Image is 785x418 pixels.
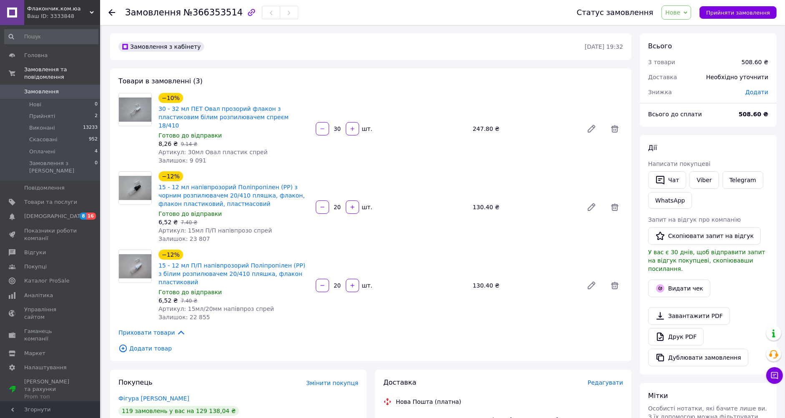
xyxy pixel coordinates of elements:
span: 8 [80,213,86,220]
span: [DEMOGRAPHIC_DATA] [24,213,86,220]
span: Готово до відправки [159,210,222,217]
button: Прийняти замовлення [699,6,777,19]
span: Замовлення з [PERSON_NAME] [29,160,95,175]
span: 6,52 ₴ [159,297,178,304]
span: Аналітика [24,292,53,299]
span: Видалити [606,120,623,137]
span: Артикул: 30мл Овал пластик спрей [159,149,268,155]
span: Мітки [648,392,668,400]
span: 16 [86,213,96,220]
button: Чат з покупцем [766,367,783,384]
button: Скопіювати запит на відгук [648,227,761,245]
div: Замовлення з кабінету [118,42,204,52]
a: 15 - 12 мл напівпрозорий Поліпропілен (РР) з чорним розпилювачем 20/410 пляшка, флакон, флакон пл... [159,184,305,207]
input: Пошук [4,29,98,44]
span: Прийняти замовлення [706,10,770,16]
span: Залишок: 23 807 [159,235,210,242]
span: Дії [648,144,657,152]
div: Prom топ [24,393,77,400]
span: Покупці [24,263,47,270]
span: Нове [665,9,680,16]
span: Замовлення та повідомлення [24,66,100,81]
span: 7.40 ₴ [181,298,197,304]
a: Telegram [722,171,763,189]
span: Відгуки [24,249,46,256]
img: 30 - 32 мл ПЕТ Овал прозорий флакон з пластиковим білим розпилювачем спреєм 18/410 [119,98,151,122]
span: Видалити [606,199,623,215]
span: Всього до сплати [648,111,702,118]
span: Доставка [648,74,677,80]
span: Артикул: 15мл/20мм напівпроз спрей [159,305,274,312]
div: Нова Пошта (платна) [394,398,463,406]
div: 119 замовлень у вас на 129 138,04 ₴ [118,406,239,416]
div: Ваш ID: 3333848 [27,13,100,20]
span: 8,26 ₴ [159,140,178,147]
span: Оплачені [29,148,55,155]
button: Чат [648,171,686,189]
span: Повідомлення [24,184,65,192]
span: Налаштування [24,364,67,371]
a: 15 - 12 мл П/П напівпрозорий Поліпропілен (РР) з білим розпилювачем 20/410 пляшка, флакон пластик... [159,262,305,285]
span: №366353514 [184,8,243,18]
span: Флакончик.ком.юа [27,5,90,13]
span: 2 [95,113,98,120]
span: Покупець [118,378,153,386]
span: Скасовані [29,136,58,143]
span: Замовлення [24,88,59,95]
a: Фігура [PERSON_NAME] [118,395,189,402]
span: Замовлення [125,8,181,18]
a: Редагувати [583,199,600,215]
span: Запит на відгук про компанію [648,216,741,223]
span: [PERSON_NAME] та рахунки [24,378,77,401]
span: Головна [24,52,48,59]
span: Знижка [648,89,672,95]
div: 130.40 ₴ [469,201,580,213]
img: 15 - 12 мл П/П напівпрозорий Поліпропілен (РР) з білим розпилювачем 20/410 пляшка, флакон пластик... [119,254,151,279]
span: 0 [95,101,98,108]
span: Виконані [29,124,55,132]
span: Доставка [383,378,416,386]
time: [DATE] 19:32 [585,43,623,50]
span: Всього [648,42,672,50]
div: 508.60 ₴ [742,58,768,66]
a: 30 - 32 мл ПЕТ Овал прозорий флакон з пластиковим білим розпилювачем спреєм 18/410 [159,105,289,129]
span: Каталог ProSale [24,277,69,285]
span: Написати покупцеві [648,160,710,167]
div: 247.80 ₴ [469,123,580,135]
div: −12% [159,171,183,181]
span: 13233 [83,124,98,132]
img: 15 - 12 мл напівпрозорий Поліпропілен (РР) з чорним розпилювачем 20/410 пляшка, флакон, флакон пл... [119,176,151,200]
span: Готово до відправки [159,132,222,139]
div: Статус замовлення [577,8,654,17]
button: Дублювати замовлення [648,349,748,366]
span: 9.14 ₴ [181,141,197,147]
div: 130.40 ₴ [469,280,580,291]
div: шт. [360,125,373,133]
span: Артикул: 15мл П/П напівпрозо спрей [159,227,272,234]
span: Прийняті [29,113,55,120]
span: 7.40 ₴ [181,220,197,225]
span: Редагувати [588,379,623,386]
b: 508.60 ₴ [739,111,768,118]
span: Залишок: 22 855 [159,314,210,320]
span: Управління сайтом [24,306,77,321]
div: шт. [360,281,373,290]
span: Додати товар [118,344,623,353]
div: Повернутися назад [108,8,115,17]
a: Редагувати [583,120,600,137]
span: Змінити покупця [306,380,358,386]
span: Готово до відправки [159,289,222,295]
span: Нові [29,101,41,108]
a: Друк PDF [648,328,704,345]
span: Гаманець компанії [24,328,77,343]
span: Видалити [606,277,623,294]
button: Видати чек [648,280,710,297]
span: Товари в замовленні (3) [118,77,203,85]
span: 0 [95,160,98,175]
div: −12% [159,250,183,260]
span: 4 [95,148,98,155]
span: 3 товари [648,59,675,65]
span: Товари та послуги [24,198,77,206]
a: WhatsApp [648,192,692,209]
span: Додати [745,89,768,95]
